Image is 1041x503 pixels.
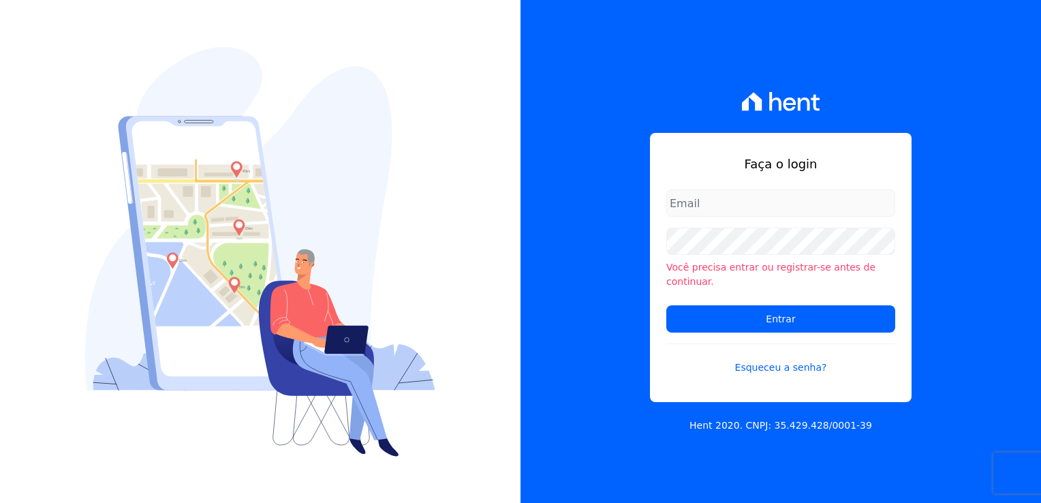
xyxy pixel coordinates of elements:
[666,189,895,217] input: Email
[85,47,435,457] img: Login
[666,305,895,333] input: Entrar
[666,260,895,289] li: Você precisa entrar ou registrar-se antes de continuar.
[689,418,872,433] p: Hent 2020. CNPJ: 35.429.428/0001-39
[666,344,895,375] a: Esqueceu a senha?
[666,155,895,173] h1: Faça o login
